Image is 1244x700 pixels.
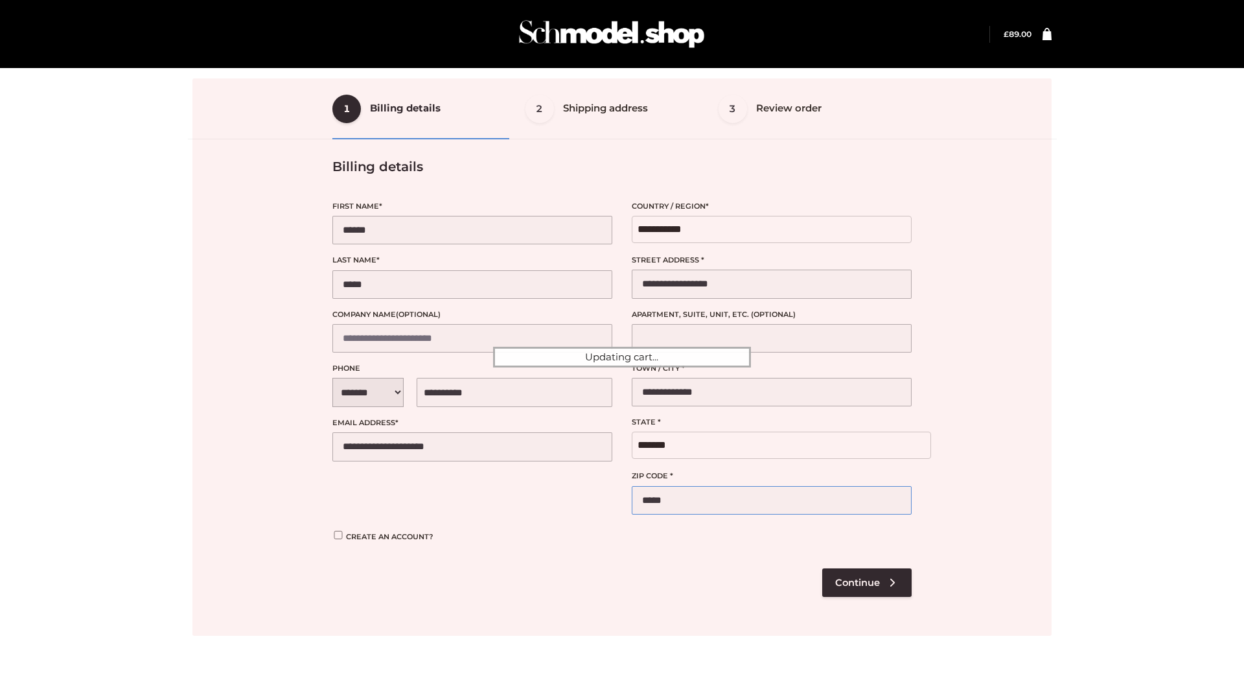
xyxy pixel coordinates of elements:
a: £89.00 [1004,29,1031,39]
span: £ [1004,29,1009,39]
bdi: 89.00 [1004,29,1031,39]
div: Updating cart... [493,347,751,367]
img: Schmodel Admin 964 [514,8,709,60]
